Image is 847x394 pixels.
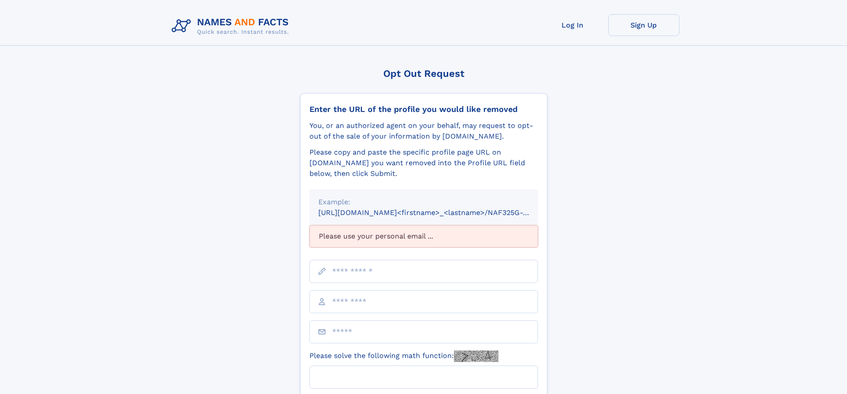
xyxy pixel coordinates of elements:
div: Enter the URL of the profile you would like removed [309,104,538,114]
div: Example: [318,197,529,207]
a: Sign Up [608,14,679,36]
div: You, or an authorized agent on your behalf, may request to opt-out of the sale of your informatio... [309,120,538,142]
label: Please solve the following math function: [309,350,498,362]
div: Please use your personal email ... [309,225,538,247]
div: Please copy and paste the specific profile page URL on [DOMAIN_NAME] you want removed into the Pr... [309,147,538,179]
div: Opt Out Request [300,68,547,79]
img: Logo Names and Facts [168,14,296,38]
a: Log In [537,14,608,36]
small: [URL][DOMAIN_NAME]<firstname>_<lastname>/NAF325G-xxxxxxxx [318,208,555,217]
